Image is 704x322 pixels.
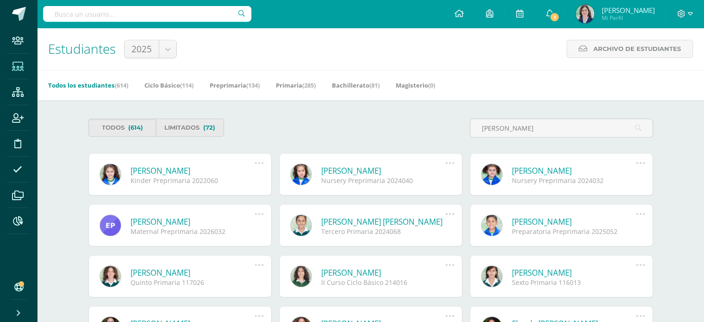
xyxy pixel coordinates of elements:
[470,119,653,137] input: Busca al estudiante aquí...
[48,78,128,93] a: Todos los estudiantes(614)
[125,40,176,58] a: 2025
[321,165,446,176] a: [PERSON_NAME]
[396,78,435,93] a: Magisterio(0)
[180,81,193,89] span: (114)
[321,278,446,287] div: II Curso Ciclo Básico 214016
[601,14,654,22] span: Mi Perfil
[276,78,316,93] a: Primaria(285)
[321,176,446,185] div: Nursery Preprimaria 2024040
[321,227,446,236] div: Tercero Primaria 2024068
[567,40,693,58] a: Archivo de Estudiantes
[302,81,316,89] span: (285)
[131,165,255,176] a: [PERSON_NAME]
[156,119,224,137] a: Limitados(72)
[131,176,255,185] div: Kinder Preprimaria 2022060
[48,40,116,57] span: Estudiantes
[210,78,260,93] a: Preprimaria(134)
[88,119,156,137] a: Todos(614)
[115,81,128,89] span: (614)
[131,267,255,278] a: [PERSON_NAME]
[512,227,636,236] div: Preparatoria Preprimaria 2025052
[144,78,193,93] a: Ciclo Básico(114)
[549,12,560,22] span: 1
[512,216,636,227] a: [PERSON_NAME]
[332,78,380,93] a: Bachillerato(81)
[512,267,636,278] a: [PERSON_NAME]
[321,267,446,278] a: [PERSON_NAME]
[601,6,654,15] span: [PERSON_NAME]
[593,40,681,57] span: Archivo de Estudiantes
[131,40,152,58] span: 2025
[246,81,260,89] span: (134)
[369,81,380,89] span: (81)
[321,216,446,227] a: [PERSON_NAME] [PERSON_NAME]
[43,6,251,22] input: Busca un usuario...
[203,119,215,136] span: (72)
[512,165,636,176] a: [PERSON_NAME]
[131,227,255,236] div: Maternal Preprimaria 2026032
[131,278,255,287] div: Quinto Primaria 117026
[512,278,636,287] div: Sexto Primaria 116013
[128,119,143,136] span: (614)
[512,176,636,185] div: Nursery Preprimaria 2024032
[428,81,435,89] span: (0)
[131,216,255,227] a: [PERSON_NAME]
[576,5,594,23] img: d287b3f4ec78f077569923fcdb2be007.png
